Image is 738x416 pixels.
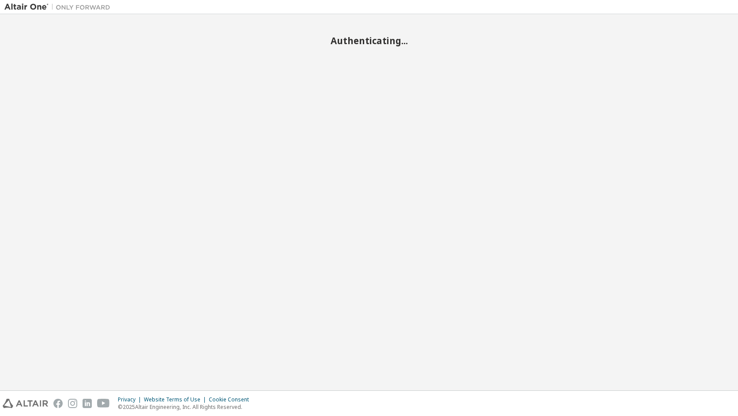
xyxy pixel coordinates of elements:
[4,3,115,11] img: Altair One
[209,396,254,403] div: Cookie Consent
[144,396,209,403] div: Website Terms of Use
[118,396,144,403] div: Privacy
[3,399,48,408] img: altair_logo.svg
[83,399,92,408] img: linkedin.svg
[53,399,63,408] img: facebook.svg
[97,399,110,408] img: youtube.svg
[118,403,254,411] p: © 2025 Altair Engineering, Inc. All Rights Reserved.
[68,399,77,408] img: instagram.svg
[4,35,734,46] h2: Authenticating...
